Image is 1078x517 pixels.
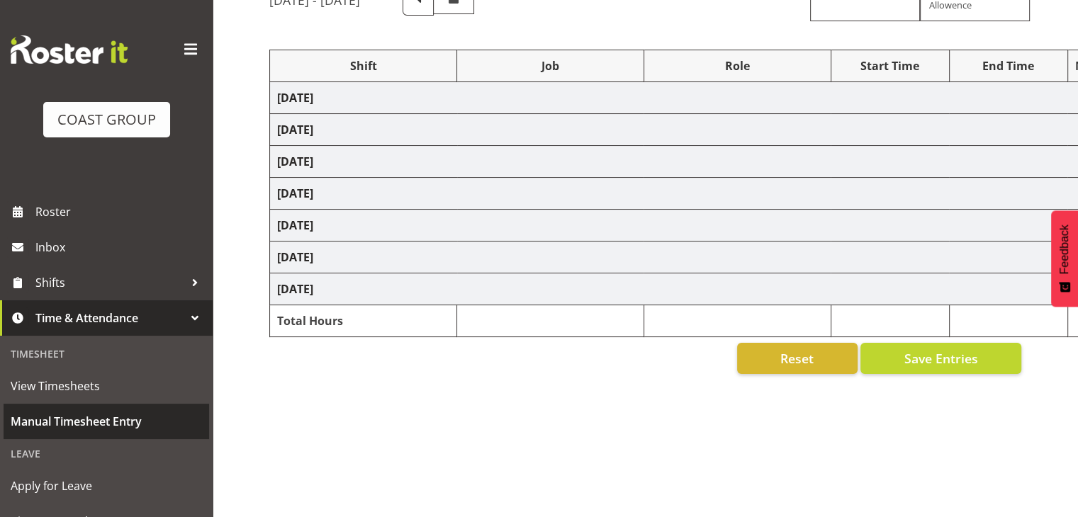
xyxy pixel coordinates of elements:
[4,339,209,368] div: Timesheet
[1058,225,1071,274] span: Feedback
[11,411,202,432] span: Manual Timesheet Entry
[11,35,128,64] img: Rosterit website logo
[1051,210,1078,307] button: Feedback - Show survey
[957,57,1060,74] div: End Time
[35,272,184,293] span: Shifts
[4,404,209,439] a: Manual Timesheet Entry
[904,349,977,368] span: Save Entries
[11,475,202,496] span: Apply for Leave
[35,201,206,222] span: Roster
[737,343,858,374] button: Reset
[57,109,156,130] div: COAST GROUP
[4,468,209,504] a: Apply for Leave
[277,57,449,74] div: Shift
[11,375,202,397] span: View Timesheets
[35,307,184,329] span: Time & Attendance
[780,349,814,368] span: Reset
[651,57,824,74] div: Role
[464,57,636,74] div: Job
[860,343,1021,374] button: Save Entries
[35,237,206,258] span: Inbox
[4,439,209,468] div: Leave
[270,305,457,337] td: Total Hours
[838,57,942,74] div: Start Time
[4,368,209,404] a: View Timesheets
